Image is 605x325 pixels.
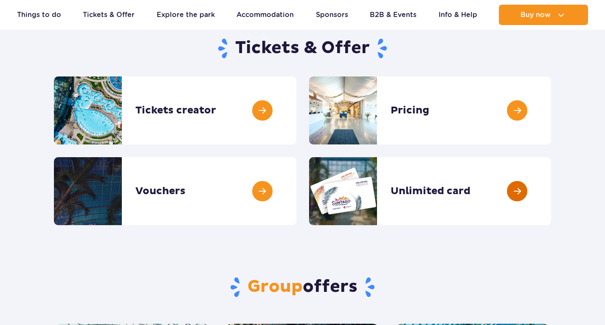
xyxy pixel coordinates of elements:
a: B2B & Events [370,5,416,25]
button: Buy now [499,5,588,25]
span: Group [248,276,303,297]
span: Buy now [521,11,551,19]
h1: Tickets & Offer [54,37,551,59]
h2: offers [54,276,551,298]
a: Things to do [17,5,61,25]
a: Explore the park [157,5,215,25]
a: Sponsors [316,5,348,25]
a: Accommodation [236,5,294,25]
a: Tickets & Offer [83,5,135,25]
a: Info & Help [439,5,477,25]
